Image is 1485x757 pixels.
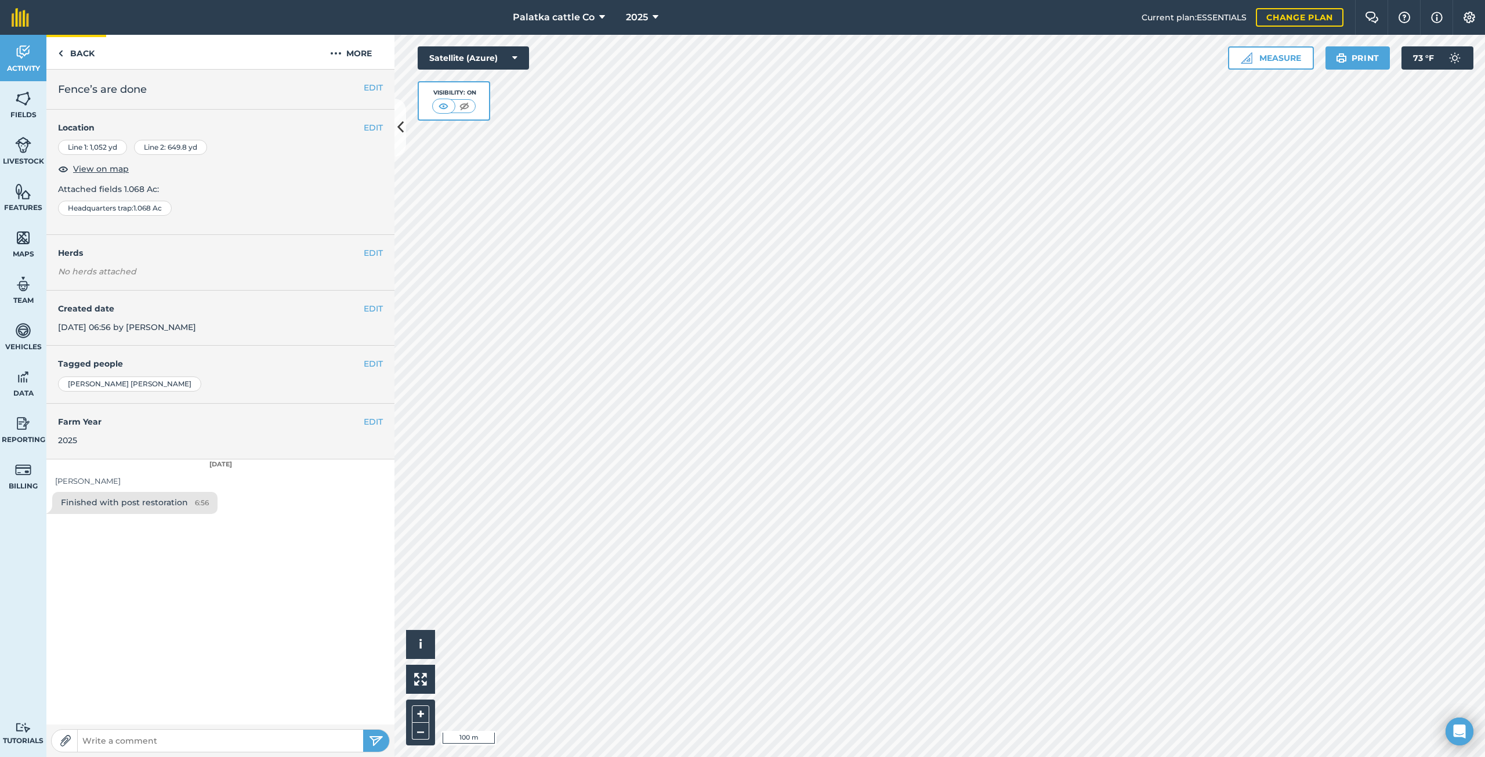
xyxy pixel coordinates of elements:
[15,229,31,247] img: svg+xml;base64,PHN2ZyB4bWxucz0iaHR0cDovL3d3dy53My5vcmcvMjAwMC9zdmciIHdpZHRoPSI1NiIgaGVpZ2h0PSI2MC...
[134,140,207,155] div: Line 2 : 649.8 yd
[1325,46,1390,70] button: Print
[1462,12,1476,23] img: A cog icon
[58,121,383,134] h4: Location
[15,368,31,386] img: svg+xml;base64,PD94bWwgdmVyc2lvbj0iMS4wIiBlbmNvZGluZz0idXRmLTgiPz4KPCEtLSBHZW5lcmF0b3I6IEFkb2JlIE...
[1397,12,1411,23] img: A question mark icon
[1256,8,1343,27] a: Change plan
[58,140,127,155] div: Line 1 : 1,052 yd
[1446,718,1473,745] div: Open Intercom Messenger
[15,90,31,107] img: svg+xml;base64,PHN2ZyB4bWxucz0iaHR0cDovL3d3dy53My5vcmcvMjAwMC9zdmciIHdpZHRoPSI1NiIgaGVpZ2h0PSI2MC...
[46,35,106,69] a: Back
[364,121,383,134] button: EDIT
[60,735,71,747] img: Paperclip icon
[58,434,383,447] div: 2025
[15,136,31,154] img: svg+xml;base64,PD94bWwgdmVyc2lvbj0iMS4wIiBlbmNvZGluZz0idXRmLTgiPz4KPCEtLSBHZW5lcmF0b3I6IEFkb2JlIE...
[73,162,129,175] span: View on map
[46,459,394,470] div: [DATE]
[58,247,394,259] h4: Herds
[58,357,383,370] h4: Tagged people
[58,183,383,195] p: Attached fields 1.068 Ac :
[364,302,383,315] button: EDIT
[406,630,435,659] button: i
[15,322,31,339] img: svg+xml;base64,PD94bWwgdmVyc2lvbj0iMS4wIiBlbmNvZGluZz0idXRmLTgiPz4KPCEtLSBHZW5lcmF0b3I6IEFkb2JlIE...
[1413,46,1434,70] span: 73 ° F
[1443,46,1466,70] img: svg+xml;base64,PD94bWwgdmVyc2lvbj0iMS4wIiBlbmNvZGluZz0idXRmLTgiPz4KPCEtLSBHZW5lcmF0b3I6IEFkb2JlIE...
[436,100,451,112] img: svg+xml;base64,PHN2ZyB4bWxucz0iaHR0cDovL3d3dy53My5vcmcvMjAwMC9zdmciIHdpZHRoPSI1MCIgaGVpZ2h0PSI0MC...
[58,81,383,97] h2: Fence’s are done
[46,291,394,346] div: [DATE] 06:56 by [PERSON_NAME]
[1431,10,1443,24] img: svg+xml;base64,PHN2ZyB4bWxucz0iaHR0cDovL3d3dy53My5vcmcvMjAwMC9zdmciIHdpZHRoPSIxNyIgaGVpZ2h0PSIxNy...
[58,302,383,315] h4: Created date
[58,162,68,176] img: svg+xml;base64,PHN2ZyB4bWxucz0iaHR0cDovL3d3dy53My5vcmcvMjAwMC9zdmciIHdpZHRoPSIxOCIgaGVpZ2h0PSIyNC...
[58,376,201,392] div: [PERSON_NAME] [PERSON_NAME]
[15,183,31,200] img: svg+xml;base64,PHN2ZyB4bWxucz0iaHR0cDovL3d3dy53My5vcmcvMjAwMC9zdmciIHdpZHRoPSI1NiIgaGVpZ2h0PSI2MC...
[58,415,383,428] h4: Farm Year
[1365,12,1379,23] img: Two speech bubbles overlapping with the left bubble in the forefront
[1228,46,1314,70] button: Measure
[58,46,63,60] img: svg+xml;base64,PHN2ZyB4bWxucz0iaHR0cDovL3d3dy53My5vcmcvMjAwMC9zdmciIHdpZHRoPSI5IiBoZWlnaHQ9IjI0Ii...
[432,88,476,97] div: Visibility: On
[418,46,529,70] button: Satellite (Azure)
[364,415,383,428] button: EDIT
[419,637,422,651] span: i
[364,247,383,259] button: EDIT
[132,204,162,213] span: : 1.068 Ac
[626,10,648,24] span: 2025
[52,492,218,514] div: Finished with post restoration
[15,415,31,432] img: svg+xml;base64,PD94bWwgdmVyc2lvbj0iMS4wIiBlbmNvZGluZz0idXRmLTgiPz4KPCEtLSBHZW5lcmF0b3I6IEFkb2JlIE...
[1241,52,1252,64] img: Ruler icon
[414,673,427,686] img: Four arrows, one pointing top left, one top right, one bottom right and the last bottom left
[513,10,595,24] span: Palatka cattle Co
[78,733,363,749] input: Write a comment
[55,475,386,487] div: [PERSON_NAME]
[412,723,429,740] button: –
[15,276,31,293] img: svg+xml;base64,PD94bWwgdmVyc2lvbj0iMS4wIiBlbmNvZGluZz0idXRmLTgiPz4KPCEtLSBHZW5lcmF0b3I6IEFkb2JlIE...
[15,44,31,61] img: svg+xml;base64,PD94bWwgdmVyc2lvbj0iMS4wIiBlbmNvZGluZz0idXRmLTgiPz4KPCEtLSBHZW5lcmF0b3I6IEFkb2JlIE...
[364,357,383,370] button: EDIT
[1401,46,1473,70] button: 73 °F
[1336,51,1347,65] img: svg+xml;base64,PHN2ZyB4bWxucz0iaHR0cDovL3d3dy53My5vcmcvMjAwMC9zdmciIHdpZHRoPSIxOSIgaGVpZ2h0PSIyNC...
[307,35,394,69] button: More
[58,265,394,278] em: No herds attached
[330,46,342,60] img: svg+xml;base64,PHN2ZyB4bWxucz0iaHR0cDovL3d3dy53My5vcmcvMjAwMC9zdmciIHdpZHRoPSIyMCIgaGVpZ2h0PSIyNC...
[58,162,129,176] button: View on map
[12,8,29,27] img: fieldmargin Logo
[68,204,132,213] span: Headquarters trap
[369,734,383,748] img: svg+xml;base64,PHN2ZyB4bWxucz0iaHR0cDovL3d3dy53My5vcmcvMjAwMC9zdmciIHdpZHRoPSIyNSIgaGVpZ2h0PSIyNC...
[364,81,383,94] button: EDIT
[1142,11,1247,24] span: Current plan : ESSENTIALS
[457,100,472,112] img: svg+xml;base64,PHN2ZyB4bWxucz0iaHR0cDovL3d3dy53My5vcmcvMjAwMC9zdmciIHdpZHRoPSI1MCIgaGVpZ2h0PSI0MC...
[195,497,209,509] span: 6:56
[412,705,429,723] button: +
[15,461,31,479] img: svg+xml;base64,PD94bWwgdmVyc2lvbj0iMS4wIiBlbmNvZGluZz0idXRmLTgiPz4KPCEtLSBHZW5lcmF0b3I6IEFkb2JlIE...
[15,722,31,733] img: svg+xml;base64,PD94bWwgdmVyc2lvbj0iMS4wIiBlbmNvZGluZz0idXRmLTgiPz4KPCEtLSBHZW5lcmF0b3I6IEFkb2JlIE...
